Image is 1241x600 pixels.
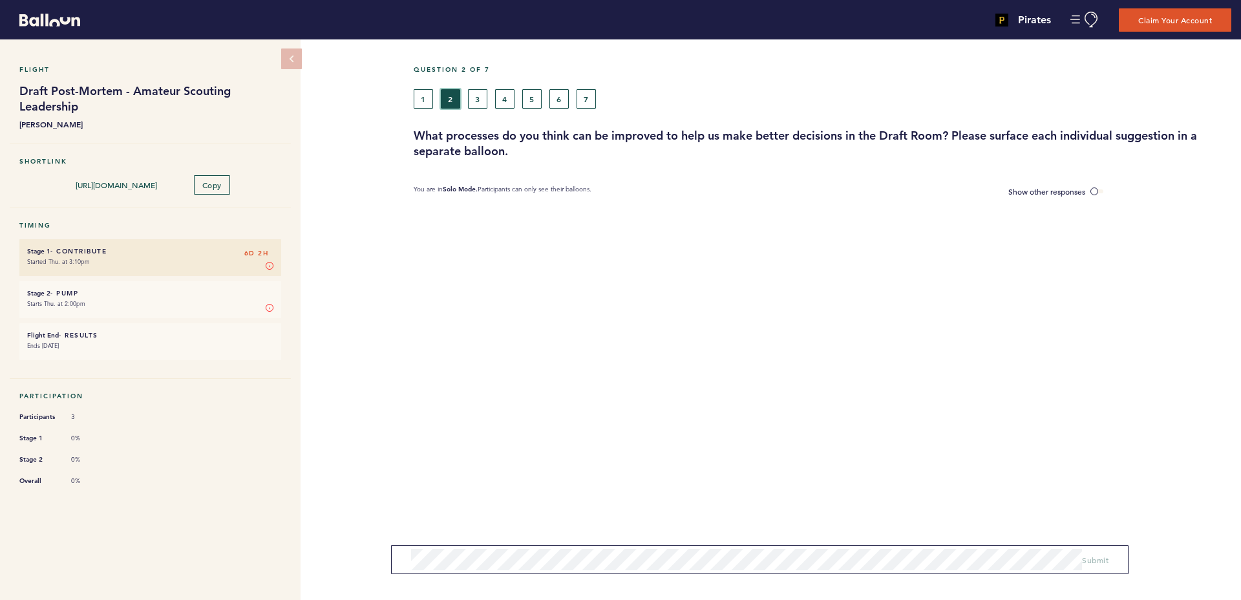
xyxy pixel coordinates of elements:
[1018,12,1051,28] h4: Pirates
[495,89,514,109] button: 4
[19,221,281,230] h5: Timing
[414,185,591,198] p: You are in Participants can only see their balloons.
[441,89,460,109] button: 2
[71,434,110,443] span: 0%
[19,432,58,445] span: Stage 1
[27,299,85,308] time: Starts Thu. at 2:00pm
[577,89,596,109] button: 7
[27,341,59,350] time: Ends [DATE]
[194,175,230,195] button: Copy
[71,455,110,464] span: 0%
[27,257,90,266] time: Started Thu. at 3:10pm
[19,118,281,131] b: [PERSON_NAME]
[27,331,59,339] small: Flight End
[19,453,58,466] span: Stage 2
[71,477,110,486] span: 0%
[19,83,281,114] h1: Draft Post-Mortem - Amateur Scouting Leadership
[19,14,80,27] svg: Balloon
[202,180,222,190] span: Copy
[27,247,273,255] h6: - Contribute
[468,89,487,109] button: 3
[27,247,50,255] small: Stage 1
[549,89,569,109] button: 6
[414,128,1231,159] h3: What processes do you think can be improved to help us make better decisions in the Draft Room? P...
[244,247,269,260] span: 6D 2H
[414,89,433,109] button: 1
[19,411,58,423] span: Participants
[71,412,110,422] span: 3
[1082,555,1108,565] span: Submit
[1082,553,1108,566] button: Submit
[19,392,281,400] h5: Participation
[522,89,542,109] button: 5
[414,65,1231,74] h5: Question 2 of 7
[19,157,281,166] h5: Shortlink
[10,13,80,27] a: Balloon
[27,289,50,297] small: Stage 2
[1070,12,1099,28] button: Manage Account
[443,185,478,193] b: Solo Mode.
[27,331,273,339] h6: - Results
[19,475,58,487] span: Overall
[1119,8,1231,32] button: Claim Your Account
[19,65,281,74] h5: Flight
[27,289,273,297] h6: - Pump
[1008,186,1085,197] span: Show other responses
